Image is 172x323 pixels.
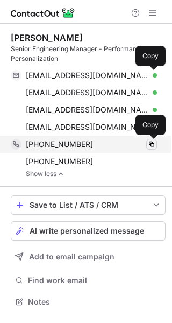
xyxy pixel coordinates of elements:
img: ContactOut v5.3.10 [11,6,75,19]
a: Show less [26,170,166,178]
span: Notes [28,297,161,307]
img: - [58,170,64,178]
span: Find work email [28,276,161,285]
button: AI write personalized message [11,221,166,241]
button: Add to email campaign [11,247,166,266]
span: Add to email campaign [29,252,114,261]
button: save-profile-one-click [11,195,166,215]
span: [EMAIL_ADDRESS][DOMAIN_NAME] [26,105,149,115]
span: [PHONE_NUMBER] [26,157,93,166]
button: Find work email [11,273,166,288]
button: Notes [11,294,166,310]
span: [EMAIL_ADDRESS][DOMAIN_NAME] [26,88,149,97]
span: [EMAIL_ADDRESS][DOMAIN_NAME] [26,122,149,132]
span: [EMAIL_ADDRESS][DOMAIN_NAME] [26,71,149,80]
div: Senior Engineering Manager - Performant Personalization [11,44,166,64]
span: AI write personalized message [30,227,144,235]
div: [PERSON_NAME] [11,32,83,43]
span: [PHONE_NUMBER] [26,139,93,149]
div: Save to List / ATS / CRM [30,201,147,209]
